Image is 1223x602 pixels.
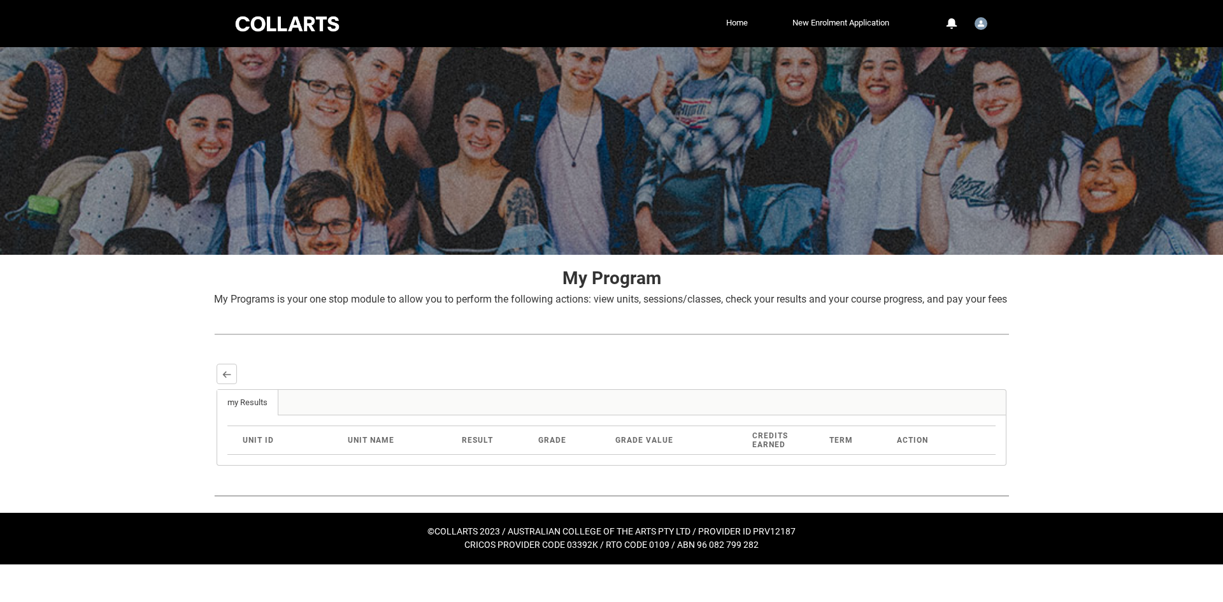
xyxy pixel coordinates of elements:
[971,12,991,32] button: User Profile Student.sgarro.6097
[897,436,980,445] div: Action
[975,17,987,30] img: Student.sgarro.6097
[538,436,605,445] div: Grade
[214,327,1009,341] img: REDU_GREY_LINE
[723,13,751,32] a: Home
[789,13,892,32] a: New Enrolment Application
[217,364,237,384] button: Back
[348,436,452,445] div: Unit Name
[752,431,819,449] div: Credits Earned
[243,436,338,445] div: Unit ID
[214,293,1007,305] span: My Programs is your one stop module to allow you to perform the following actions: view units, se...
[829,436,887,445] div: Term
[562,268,661,289] strong: My Program
[214,489,1009,502] img: REDU_GREY_LINE
[217,390,278,415] a: my Results
[462,436,529,445] div: Result
[615,436,742,445] div: Grade Value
